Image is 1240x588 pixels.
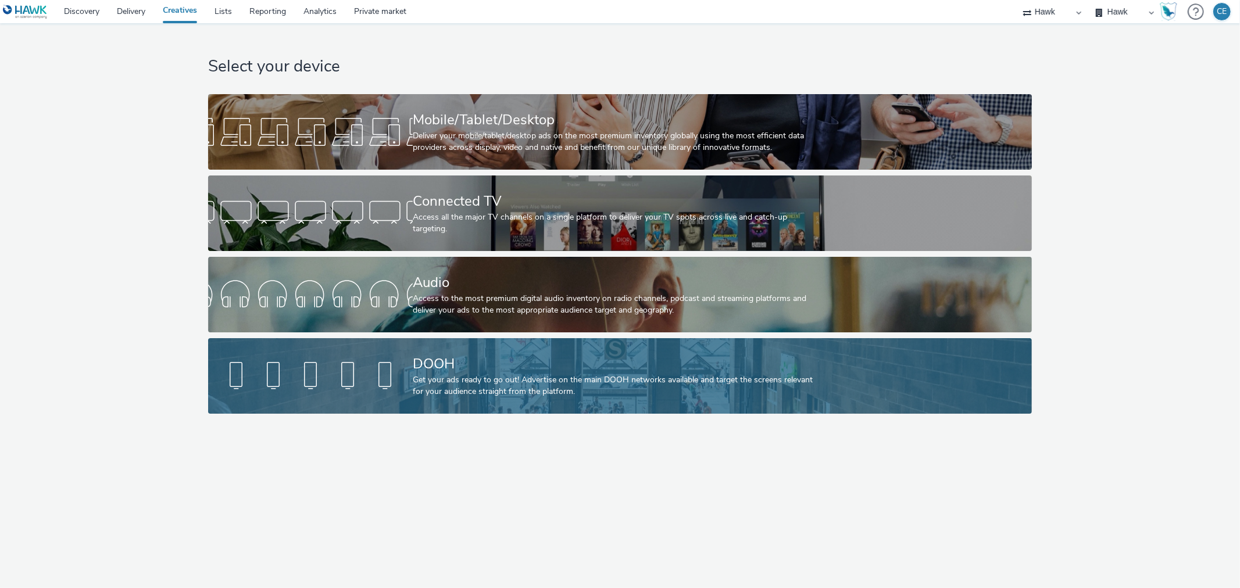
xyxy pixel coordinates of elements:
a: Hawk Academy [1160,2,1182,21]
div: Get your ads ready to go out! Advertise on the main DOOH networks available and target the screen... [413,374,823,398]
a: Connected TVAccess all the major TV channels on a single platform to deliver your TV spots across... [208,175,1032,251]
h1: Select your device [208,56,1032,78]
a: DOOHGet your ads ready to go out! Advertise on the main DOOH networks available and target the sc... [208,338,1032,414]
div: Connected TV [413,191,823,211]
div: CE [1217,3,1227,20]
a: Mobile/Tablet/DesktopDeliver your mobile/tablet/desktop ads on the most premium inventory globall... [208,94,1032,170]
div: Mobile/Tablet/Desktop [413,110,823,130]
div: Audio [413,273,823,293]
img: undefined Logo [3,5,48,19]
div: Access all the major TV channels on a single platform to deliver your TV spots across live and ca... [413,211,823,235]
div: Access to the most premium digital audio inventory on radio channels, podcast and streaming platf... [413,293,823,317]
div: Deliver your mobile/tablet/desktop ads on the most premium inventory globally using the most effi... [413,130,823,154]
div: DOOH [413,354,823,374]
a: AudioAccess to the most premium digital audio inventory on radio channels, podcast and streaming ... [208,257,1032,332]
img: Hawk Academy [1160,2,1177,21]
